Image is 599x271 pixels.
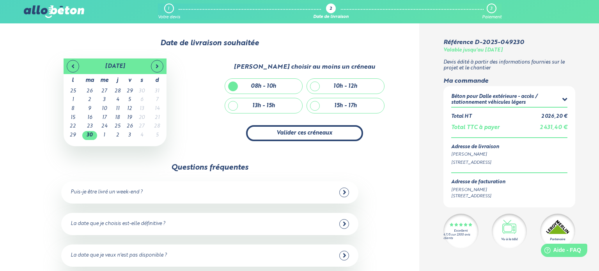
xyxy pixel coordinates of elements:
[82,131,97,140] td: 30
[541,114,567,120] div: 2 026,20 €
[454,229,468,233] div: Excellent
[148,87,167,96] td: 31
[71,221,165,227] div: La date que je choisis est-elle définitive ?
[82,113,97,122] td: 16
[124,105,136,113] td: 12
[333,83,357,90] div: 10h - 12h
[136,105,148,113] td: 13
[97,87,112,96] td: 27
[490,6,492,11] div: 3
[451,94,562,105] div: Béton pour Dalle extérieure - accès / stationnement véhicules légers
[158,15,180,20] div: Votre devis
[330,7,332,12] div: 2
[171,163,248,172] div: Questions fréquentes
[334,103,357,109] div: 15h - 17h
[313,15,349,20] div: Date de livraison
[97,105,112,113] td: 10
[148,74,167,87] th: d
[124,87,136,96] td: 29
[550,237,565,242] div: Partenaire
[451,151,567,158] div: [PERSON_NAME]
[148,113,167,122] td: 21
[482,4,502,20] a: 3 Paiement
[112,105,124,113] td: 11
[451,159,567,166] div: [STREET_ADDRESS]
[443,233,478,240] div: 4.7/5 sur 2300 avis clients
[64,105,82,113] td: 8
[64,122,82,131] td: 22
[451,193,505,200] div: [STREET_ADDRESS]
[136,122,148,131] td: 27
[71,190,143,195] div: Puis-je être livré un week-end ?
[136,74,148,87] th: s
[158,4,180,20] a: 1 Votre devis
[124,122,136,131] td: 26
[64,87,82,96] td: 25
[451,179,505,185] div: Adresse de facturation
[124,113,136,122] td: 19
[540,125,567,130] span: 2 431,40 €
[246,125,363,141] button: Valider ces créneaux
[451,114,471,120] div: Total HT
[82,74,97,87] th: ma
[148,105,167,113] td: 14
[71,253,167,259] div: La date que je veux n'est pas disponible ?
[124,131,136,140] td: 3
[443,48,503,53] div: Valable jusqu'au [DATE]
[82,58,148,74] th: [DATE]
[112,87,124,96] td: 28
[64,113,82,122] td: 15
[112,131,124,140] td: 2
[501,237,517,242] div: Vu à la télé
[136,96,148,105] td: 6
[112,96,124,105] td: 4
[443,60,575,71] p: Devis édité à partir des informations fournies sur le projet et le chantier
[97,74,112,87] th: me
[112,74,124,87] th: j
[124,96,136,105] td: 5
[313,4,349,20] a: 2 Date de livraison
[112,113,124,122] td: 18
[443,78,575,85] div: Ma commande
[97,131,112,140] td: 1
[82,87,97,96] td: 26
[64,131,82,140] td: 29
[234,64,375,71] div: [PERSON_NAME] choisir au moins un créneau
[451,124,500,131] div: Total TTC à payer
[97,122,112,131] td: 24
[136,131,148,140] td: 4
[252,103,275,109] div: 13h - 15h
[482,15,502,20] div: Paiement
[82,122,97,131] td: 23
[251,83,276,90] div: 08h - 10h
[148,122,167,131] td: 28
[451,94,567,107] summary: Béton pour Dalle extérieure - accès / stationnement véhicules légers
[136,113,148,122] td: 20
[24,5,84,18] img: allobéton
[97,96,112,105] td: 3
[82,96,97,105] td: 2
[124,74,136,87] th: v
[451,187,505,193] div: [PERSON_NAME]
[97,113,112,122] td: 17
[136,87,148,96] td: 30
[530,241,590,262] iframe: Help widget launcher
[148,131,167,140] td: 5
[82,105,97,113] td: 9
[64,96,82,105] td: 1
[168,6,169,11] div: 1
[24,39,395,48] div: Date de livraison souhaitée
[64,74,82,87] th: l
[148,96,167,105] td: 7
[112,122,124,131] td: 25
[443,39,524,46] div: Référence D-2025-049230
[451,144,567,150] div: Adresse de livraison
